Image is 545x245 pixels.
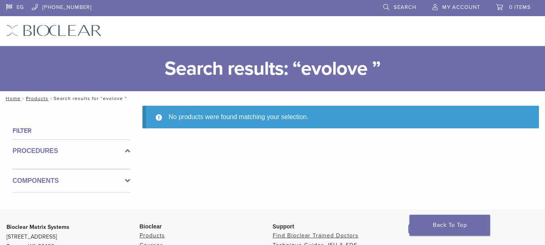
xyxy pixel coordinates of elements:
label: Procedures [13,146,130,156]
span: 0 items [509,4,531,10]
span: My Account [442,4,480,10]
span: Support [273,223,294,230]
h4: Filter [13,126,130,136]
a: Home [3,96,21,101]
a: Products [140,232,165,239]
a: Bioclear [405,228,422,236]
label: Components [13,176,130,186]
span: / [21,96,26,101]
span: / [48,96,54,101]
a: Products [26,96,48,101]
div: No products were found matching your selection. [142,106,539,128]
span: Search [394,4,416,10]
img: Bioclear [6,25,102,36]
span: Bioclear [140,223,162,230]
strong: Bioclear Matrix Systems [6,224,69,230]
a: Back To Top [409,215,490,236]
a: Find Bioclear Trained Doctors [273,232,359,239]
